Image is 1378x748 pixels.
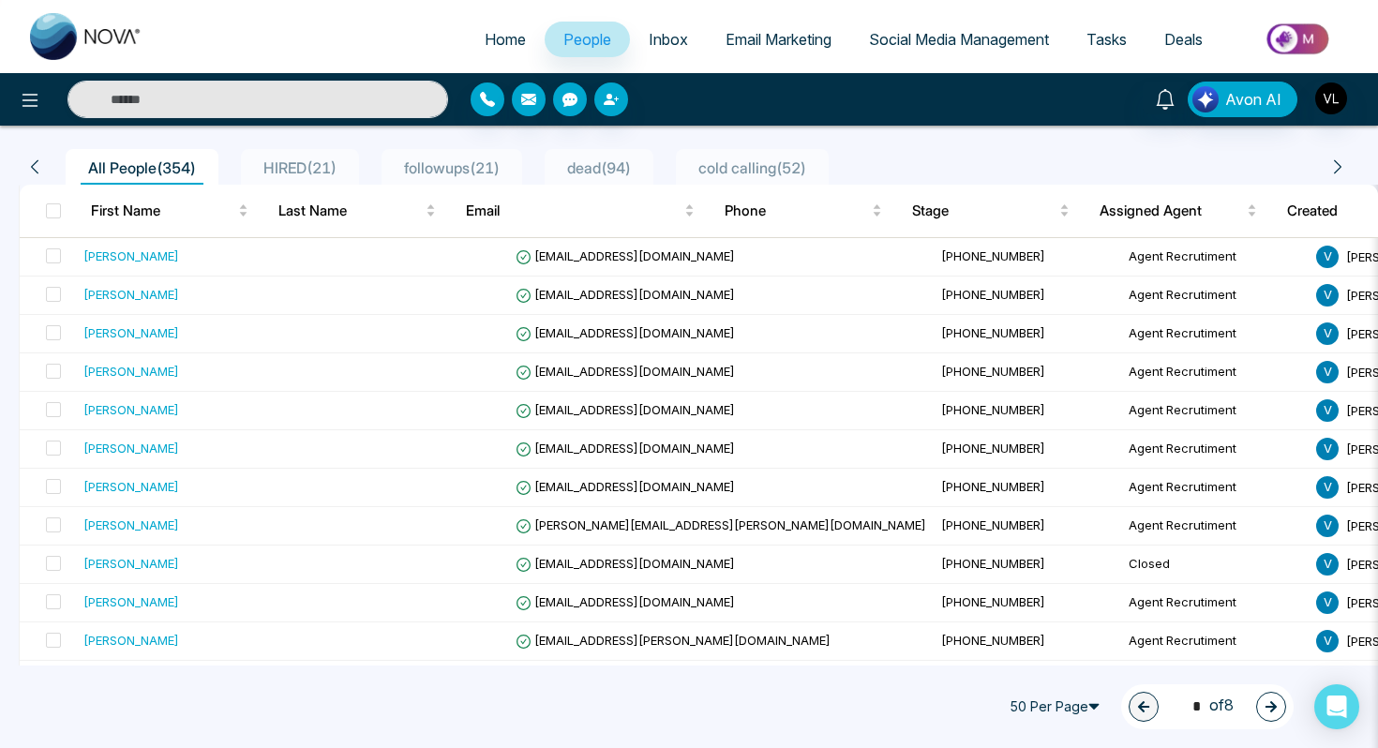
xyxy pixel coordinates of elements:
div: [PERSON_NAME] [83,554,179,573]
span: followups ( 21 ) [397,158,507,177]
a: People [545,22,630,57]
a: Email Marketing [707,22,850,57]
span: HIRED ( 21 ) [256,158,344,177]
span: Home [485,30,526,49]
div: [PERSON_NAME] [83,362,179,381]
span: [EMAIL_ADDRESS][DOMAIN_NAME] [516,402,735,417]
span: [EMAIL_ADDRESS][DOMAIN_NAME] [516,364,735,379]
div: [PERSON_NAME] [83,631,179,650]
span: Stage [912,200,1056,222]
td: Agent Recrutiment [1121,277,1309,315]
td: Unspecified [1121,661,1309,699]
div: [PERSON_NAME] [83,247,179,265]
div: [PERSON_NAME] [83,516,179,534]
div: [PERSON_NAME] [83,323,179,342]
td: Agent Recrutiment [1121,469,1309,507]
span: V [1316,361,1339,383]
th: First Name [76,185,263,237]
td: Agent Recrutiment [1121,584,1309,622]
span: [PHONE_NUMBER] [941,364,1045,379]
span: V [1316,630,1339,652]
span: [PHONE_NUMBER] [941,325,1045,340]
td: Closed [1121,546,1309,584]
td: Agent Recrutiment [1121,238,1309,277]
img: Lead Flow [1192,86,1219,112]
span: [PHONE_NUMBER] [941,248,1045,263]
span: [EMAIL_ADDRESS][DOMAIN_NAME] [516,479,735,494]
span: [EMAIL_ADDRESS][PERSON_NAME][DOMAIN_NAME] [516,633,831,648]
span: Last Name [278,200,422,222]
span: 50 Per Page [1001,692,1114,722]
span: V [1316,515,1339,537]
span: [PHONE_NUMBER] [941,633,1045,648]
td: Agent Recrutiment [1121,315,1309,353]
span: Social Media Management [869,30,1049,49]
th: Phone [710,185,897,237]
a: Social Media Management [850,22,1068,57]
span: [PHONE_NUMBER] [941,287,1045,302]
button: Avon AI [1188,82,1297,117]
div: [PERSON_NAME] [83,400,179,419]
span: Email Marketing [726,30,831,49]
span: V [1316,591,1339,614]
span: Phone [725,200,868,222]
span: [PERSON_NAME][EMAIL_ADDRESS][PERSON_NAME][DOMAIN_NAME] [516,517,926,532]
span: V [1316,322,1339,345]
span: V [1316,284,1339,307]
span: [PHONE_NUMBER] [941,556,1045,571]
span: First Name [91,200,234,222]
span: Email [466,200,681,222]
div: [PERSON_NAME] [83,592,179,611]
span: Avon AI [1225,88,1281,111]
span: V [1316,553,1339,576]
span: V [1316,476,1339,499]
span: [EMAIL_ADDRESS][DOMAIN_NAME] [516,594,735,609]
span: [PHONE_NUMBER] [941,479,1045,494]
span: [EMAIL_ADDRESS][DOMAIN_NAME] [516,441,735,456]
span: [EMAIL_ADDRESS][DOMAIN_NAME] [516,325,735,340]
span: Assigned Agent [1100,200,1243,222]
span: [EMAIL_ADDRESS][DOMAIN_NAME] [516,556,735,571]
a: Inbox [630,22,707,57]
td: Agent Recrutiment [1121,430,1309,469]
span: People [563,30,611,49]
td: Agent Recrutiment [1121,353,1309,392]
span: [PHONE_NUMBER] [941,402,1045,417]
span: dead ( 94 ) [560,158,638,177]
span: All People ( 354 ) [81,158,203,177]
td: Agent Recrutiment [1121,507,1309,546]
a: Deals [1146,22,1221,57]
span: Inbox [649,30,688,49]
span: Deals [1164,30,1203,49]
img: User Avatar [1315,82,1347,114]
span: cold calling ( 52 ) [691,158,814,177]
img: Nova CRM Logo [30,13,142,60]
span: V [1316,438,1339,460]
div: [PERSON_NAME] [83,477,179,496]
th: Assigned Agent [1085,185,1272,237]
span: of 8 [1181,694,1234,719]
span: V [1316,399,1339,422]
th: Last Name [263,185,451,237]
img: Market-place.gif [1231,18,1367,60]
span: [EMAIL_ADDRESS][DOMAIN_NAME] [516,248,735,263]
div: [PERSON_NAME] [83,285,179,304]
span: [PHONE_NUMBER] [941,594,1045,609]
th: Stage [897,185,1085,237]
div: Open Intercom Messenger [1314,684,1359,729]
span: [PHONE_NUMBER] [941,441,1045,456]
span: Tasks [1086,30,1127,49]
span: [PHONE_NUMBER] [941,517,1045,532]
span: V [1316,246,1339,268]
div: [PERSON_NAME] [83,439,179,457]
td: Agent Recrutiment [1121,392,1309,430]
span: [EMAIL_ADDRESS][DOMAIN_NAME] [516,287,735,302]
td: Agent Recrutiment [1121,622,1309,661]
a: Home [466,22,545,57]
a: Tasks [1068,22,1146,57]
th: Email [451,185,710,237]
